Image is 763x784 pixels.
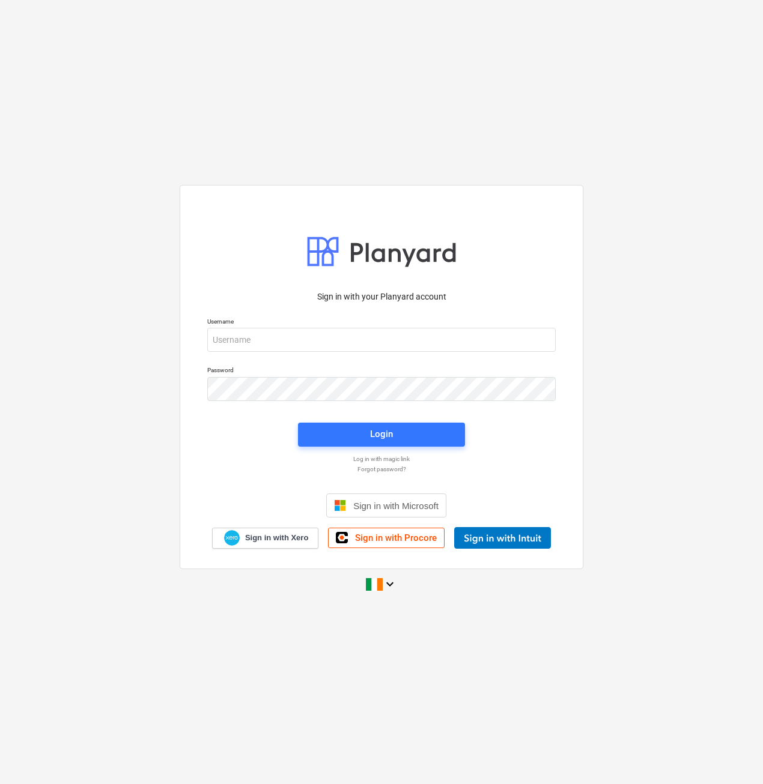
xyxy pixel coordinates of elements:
img: Xero logo [224,530,240,546]
a: Sign in with Procore [328,528,445,548]
div: Login [370,426,393,442]
img: Microsoft logo [334,499,346,511]
p: Password [207,366,556,376]
a: Forgot password? [201,465,562,473]
input: Username [207,328,556,352]
button: Login [298,423,465,447]
a: Log in with magic link [201,455,562,463]
span: Sign in with Procore [355,532,437,543]
i: keyboard_arrow_down [383,577,397,591]
p: Sign in with your Planyard account [207,291,556,303]
span: Sign in with Xero [245,532,308,543]
span: Sign in with Microsoft [353,501,439,511]
p: Username [207,318,556,328]
a: Sign in with Xero [212,528,319,549]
